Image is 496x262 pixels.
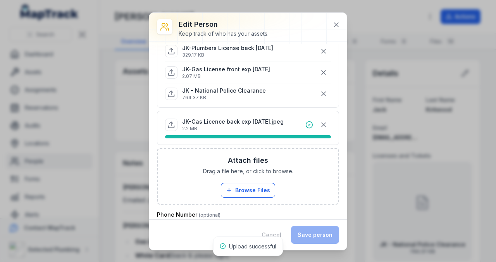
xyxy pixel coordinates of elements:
h3: Attach files [228,155,268,166]
p: JK-Gas License front exp [DATE] [182,65,270,73]
p: 329.17 KB [182,52,273,58]
p: JK-Gas Licence back exp [DATE].jpeg [182,118,284,126]
p: 2.07 MB [182,73,270,79]
h3: Edit person [179,19,269,30]
label: Phone Number [157,211,220,219]
span: Upload successful [229,243,276,250]
p: JK-Plumbers License back [DATE] [182,44,273,52]
p: 764.37 KB [182,95,266,101]
div: Keep track of who has your assets. [179,30,269,38]
span: Drag a file here, or click to browse. [203,167,293,175]
p: JK - National Police Clearance [182,87,266,95]
p: 2.2 MB [182,126,284,132]
button: Browse Files [221,183,275,198]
